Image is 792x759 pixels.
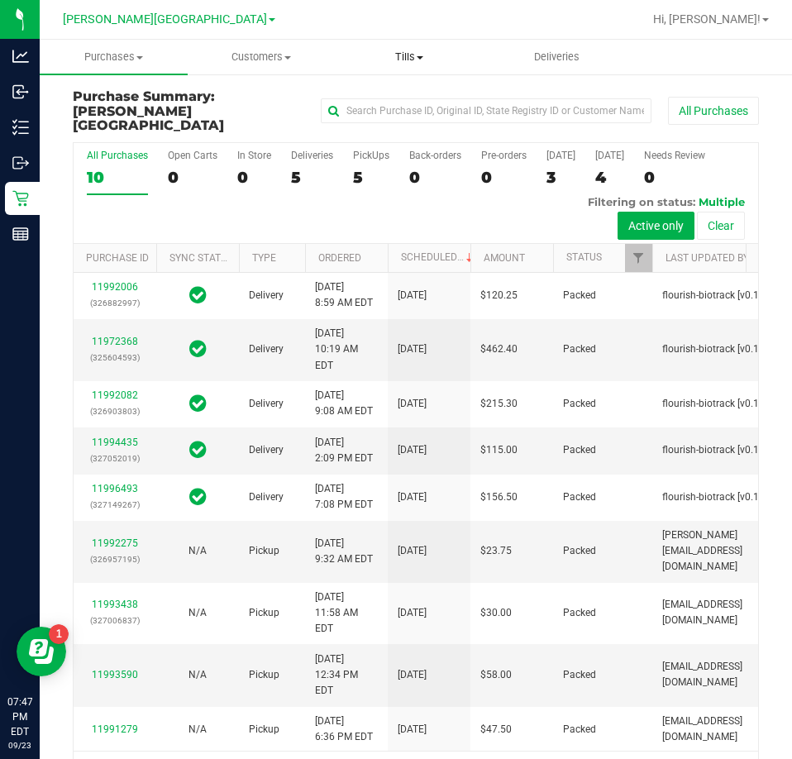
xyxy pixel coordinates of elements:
div: 5 [291,168,333,187]
div: 5 [353,168,389,187]
span: [DATE] [398,722,427,738]
div: 0 [481,168,527,187]
span: Delivery [249,396,284,412]
div: 0 [409,168,461,187]
span: [DATE] 8:59 AM EDT [315,279,373,311]
span: Packed [563,341,596,357]
span: [DATE] 6:36 PM EDT [315,714,373,745]
span: [DATE] [398,341,427,357]
span: [PERSON_NAME][GEOGRAPHIC_DATA] [63,12,267,26]
p: 09/23 [7,739,32,752]
inline-svg: Reports [12,226,29,242]
a: Purchase ID [86,252,149,264]
div: 4 [595,168,624,187]
button: N/A [188,667,207,683]
span: In Sync [189,438,207,461]
div: 0 [237,168,271,187]
inline-svg: Retail [12,190,29,207]
span: flourish-biotrack [v0.1.0] [662,396,770,412]
div: Back-orders [409,150,461,161]
span: Pickup [249,543,279,559]
span: Pickup [249,605,279,621]
span: flourish-biotrack [v0.1.0] [662,341,770,357]
span: Packed [563,288,596,303]
a: Amount [484,252,525,264]
div: Deliveries [291,150,333,161]
span: Packed [563,396,596,412]
button: All Purchases [668,97,759,125]
span: [DATE] [398,667,427,683]
a: 11996493 [92,483,138,494]
a: 11972368 [92,336,138,347]
a: Sync Status [169,252,233,264]
div: Pre-orders [481,150,527,161]
h3: Purchase Summary: [73,89,302,133]
a: 11993590 [92,669,138,680]
span: Tills [336,50,482,64]
span: Multiple [699,195,745,208]
p: (326903803) [83,403,146,419]
span: [DATE] 10:19 AM EDT [315,326,378,374]
span: [DATE] [398,489,427,505]
a: 11992006 [92,281,138,293]
a: 11991279 [92,723,138,735]
inline-svg: Inbound [12,84,29,100]
input: Search Purchase ID, Original ID, State Registry ID or Customer Name... [321,98,651,123]
span: Packed [563,489,596,505]
a: Purchases [40,40,188,74]
p: 07:47 PM EDT [7,695,32,739]
div: 0 [644,168,705,187]
p: (327006837) [83,613,146,628]
a: Scheduled [401,251,476,263]
span: [DATE] 12:34 PM EDT [315,652,378,699]
span: Not Applicable [188,607,207,618]
span: Packed [563,442,596,458]
span: Packed [563,605,596,621]
a: 11992082 [92,389,138,401]
button: Active only [618,212,694,240]
span: [PERSON_NAME][GEOGRAPHIC_DATA] [73,103,224,134]
a: Type [252,252,276,264]
span: [DATE] 9:08 AM EDT [315,388,373,419]
span: Pickup [249,722,279,738]
a: 11993438 [92,599,138,610]
span: In Sync [189,392,207,415]
span: [DATE] [398,442,427,458]
span: $47.50 [480,722,512,738]
span: Delivery [249,288,284,303]
span: Pickup [249,667,279,683]
span: $120.25 [480,288,518,303]
span: Packed [563,543,596,559]
button: N/A [188,722,207,738]
p: (325604593) [83,350,146,365]
span: Delivery [249,489,284,505]
span: Deliveries [512,50,602,64]
div: [DATE] [595,150,624,161]
span: $462.40 [480,341,518,357]
span: Not Applicable [188,669,207,680]
span: flourish-biotrack [v0.1.0] [662,489,770,505]
div: All Purchases [87,150,148,161]
button: N/A [188,605,207,621]
span: $23.75 [480,543,512,559]
iframe: Resource center unread badge [49,624,69,644]
span: [DATE] [398,288,427,303]
a: Filter [625,244,652,272]
div: Needs Review [644,150,705,161]
span: Packed [563,667,596,683]
div: In Store [237,150,271,161]
a: Last Updated By [666,252,749,264]
span: flourish-biotrack [v0.1.0] [662,442,770,458]
span: [DATE] 9:32 AM EDT [315,536,373,567]
iframe: Resource center [17,627,66,676]
div: [DATE] [546,150,575,161]
a: 11992275 [92,537,138,549]
span: Customers [188,50,335,64]
span: [DATE] 2:09 PM EDT [315,435,373,466]
p: (327052019) [83,451,146,466]
button: N/A [188,543,207,559]
a: Status [566,251,602,263]
span: In Sync [189,337,207,360]
span: Not Applicable [188,723,207,735]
